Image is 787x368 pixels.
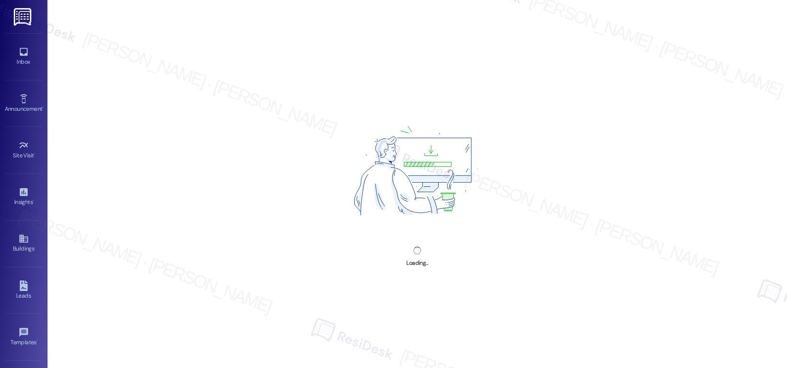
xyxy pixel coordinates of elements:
a: Site Visit • [5,137,43,163]
a: Inbox [5,44,43,69]
a: Leads [5,278,43,303]
a: Insights • [5,184,43,210]
span: • [34,151,36,157]
span: • [42,104,44,111]
div: Loading... [406,258,428,268]
a: Templates • [5,324,43,350]
span: • [37,338,38,344]
span: • [33,197,34,204]
img: ResiDesk Logo [14,8,33,26]
a: Buildings [5,231,43,256]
